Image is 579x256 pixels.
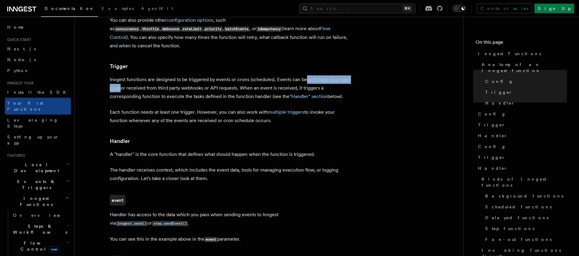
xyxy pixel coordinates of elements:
[11,238,71,254] button: Flow Controlnew
[478,165,508,171] span: Handler
[11,240,66,252] span: Flow Control
[98,2,138,16] a: Examples
[483,76,567,87] a: Config
[110,75,351,101] p: Inngest functions are designed to be triggered by events or crons (schedules). Events can be or r...
[452,5,467,12] button: Toggle dark mode
[110,166,351,183] p: The handler receives context, which includes the event data, tools for managing execution flow, o...
[110,108,351,125] p: Each function needs at least one trigger. However, you can also work with to invoke your function...
[49,246,59,253] span: new
[204,27,223,32] code: priority
[485,89,513,95] span: Trigger
[110,195,125,206] a: event
[478,122,505,128] span: Trigger
[5,176,71,193] button: Events & Triggers
[478,154,505,160] span: Trigger
[482,176,567,188] span: Kinds of Inngest functions
[268,109,304,115] a: multiple triggers
[11,210,71,221] a: Overview
[485,193,563,199] span: Background functions
[161,27,180,32] code: debounce
[483,87,567,98] a: Trigger
[110,210,351,228] p: Handler has access to the data which you pass when sending events to Inngest via or .
[5,65,71,76] a: Python
[5,22,71,33] a: Home
[7,46,36,51] span: Next.js
[110,235,351,244] p: You can see this in the example above in the parameter.
[479,174,567,191] a: Kinds of Inngest functions
[478,111,506,117] span: Config
[7,118,58,128] span: Leveraging Steps
[204,237,217,242] code: event
[5,87,71,98] a: Install the SDK
[102,6,134,11] span: Examples
[476,141,567,152] a: Config
[7,90,70,95] span: Install the SDK
[5,162,66,174] span: Local Development
[11,223,67,235] span: Steps & Workflows
[476,39,567,48] h4: On this page
[5,115,71,131] a: Leveraging Steps
[152,220,188,226] a: step.sendEvent()
[182,27,203,32] code: rateLimit
[485,204,552,210] span: Scheduled functions
[482,62,567,74] span: Anatomy of an Inngest function
[7,101,43,112] span: Your first Functions
[483,212,567,223] a: Delayed functions
[299,4,415,13] button: Search...⌘K
[5,37,31,42] span: Quick start
[45,6,94,11] span: Documentation
[141,6,173,11] span: AgentKit
[476,163,567,174] a: Handler
[476,152,567,163] a: Trigger
[114,27,140,32] code: concurrency
[478,144,506,150] span: Config
[483,191,567,201] a: Background functions
[5,159,71,176] button: Local Development
[110,150,351,159] p: A "handler" is the core function that defines what should happen when the function is triggered.
[478,133,508,139] span: Handler
[110,26,331,40] a: Flow Control
[110,16,351,50] p: You can also provide other , such as , , , , , , or (learn more about ). You can also specify how...
[5,193,71,210] button: Inngest Functions
[166,17,213,23] a: configuration options
[138,2,177,16] a: AgentKit
[110,62,128,71] a: Trigger
[5,195,65,207] span: Inngest Functions
[256,27,282,32] code: idempotency
[485,100,515,106] span: Handler
[485,236,552,242] span: Fan-out functions
[476,48,567,59] a: Inngest Functions
[110,77,350,91] a: sent from your own code
[7,68,29,73] span: Python
[5,81,34,86] span: Inngest tour
[116,221,147,226] code: inngest.send()
[5,43,71,54] a: Next.js
[11,221,71,238] button: Steps & Workflows
[289,93,327,99] a: "Handler" section
[476,119,567,130] a: Trigger
[5,179,66,191] span: Events & Triggers
[7,134,59,145] span: Setting up your app
[7,57,36,62] span: Node.js
[224,27,249,32] code: batchEvents
[141,27,160,32] code: throttle
[5,54,71,65] a: Node.js
[534,4,574,13] a: Sign Up
[7,24,24,30] span: Home
[5,131,71,148] a: Setting up your app
[483,98,567,109] a: Handler
[485,78,513,84] span: Config
[483,223,567,234] a: Step functions
[476,109,567,119] a: Config
[483,201,567,212] a: Scheduled functions
[403,5,412,11] kbd: ⌘K
[479,59,567,76] a: Anatomy of an Inngest function
[476,130,567,141] a: Handler
[478,51,541,57] span: Inngest Functions
[13,213,75,218] span: Overview
[485,226,534,232] span: Step functions
[477,4,532,13] a: Contact sales
[485,215,549,221] span: Delayed functions
[41,2,98,17] a: Documentation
